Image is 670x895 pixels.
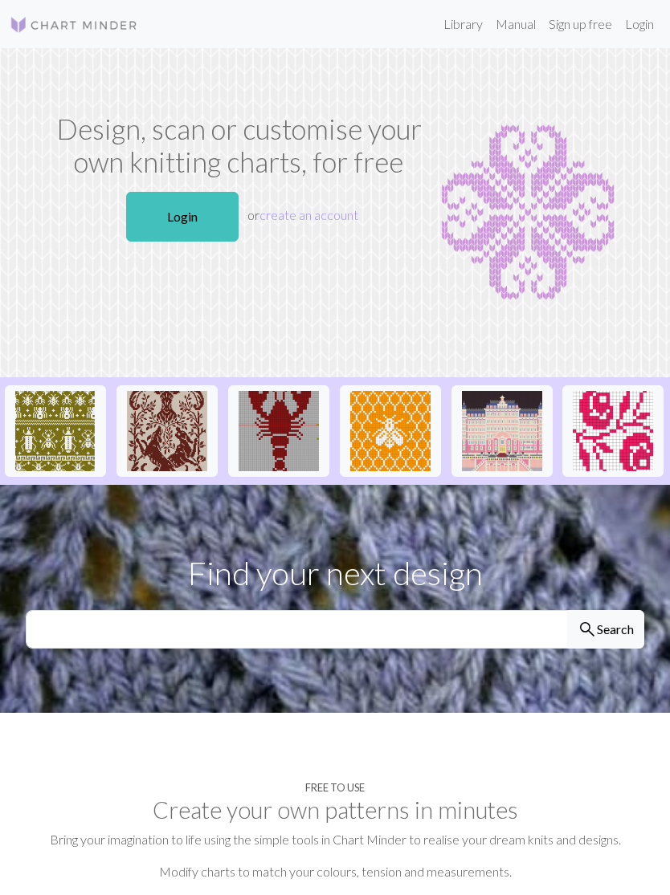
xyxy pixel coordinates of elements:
p: Modify charts to match your colours, tension and measurements. [26,862,644,881]
a: Login [619,8,660,40]
img: Logo [10,15,138,35]
p: Bring your imagination to life using the simple tools in Chart Minder to realise your dream knits... [26,830,644,849]
h4: Free to use [305,782,365,794]
button: Search [567,610,644,649]
a: Login [126,192,239,242]
p: Find your next design [26,549,644,597]
a: Library [437,8,489,40]
a: Flower [562,421,664,437]
button: Flower [562,385,664,477]
a: Copy of Copy of Lobster [228,421,329,437]
img: Chart example [441,112,615,313]
img: IMG_0917.jpeg [127,391,207,471]
img: Copy of Grand-Budapest-Hotel-Exterior.jpg [462,391,542,471]
a: Sign up free [542,8,619,40]
h1: Design, scan or customise your own knitting charts, for free [55,112,422,179]
button: Copy of Copy of Lobster [228,385,329,477]
button: Copy of Grand-Budapest-Hotel-Exterior.jpg [451,385,553,477]
p: or [55,185,422,248]
img: Repeating bugs [15,391,96,471]
a: Mehiläinen [340,421,441,437]
img: Copy of Copy of Lobster [239,391,319,471]
a: Manual [489,8,542,40]
h2: Create your own patterns in minutes [26,796,644,824]
a: IMG_0917.jpeg [116,421,218,437]
a: create an account [259,207,358,222]
button: Repeating bugs [5,385,106,477]
button: Mehiläinen [340,385,441,477]
a: Copy of Grand-Budapest-Hotel-Exterior.jpg [451,421,553,437]
img: Flower [573,391,653,471]
a: Repeating bugs [5,421,106,437]
span: search [578,618,597,641]
button: IMG_0917.jpeg [116,385,218,477]
img: Mehiläinen [350,391,431,471]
